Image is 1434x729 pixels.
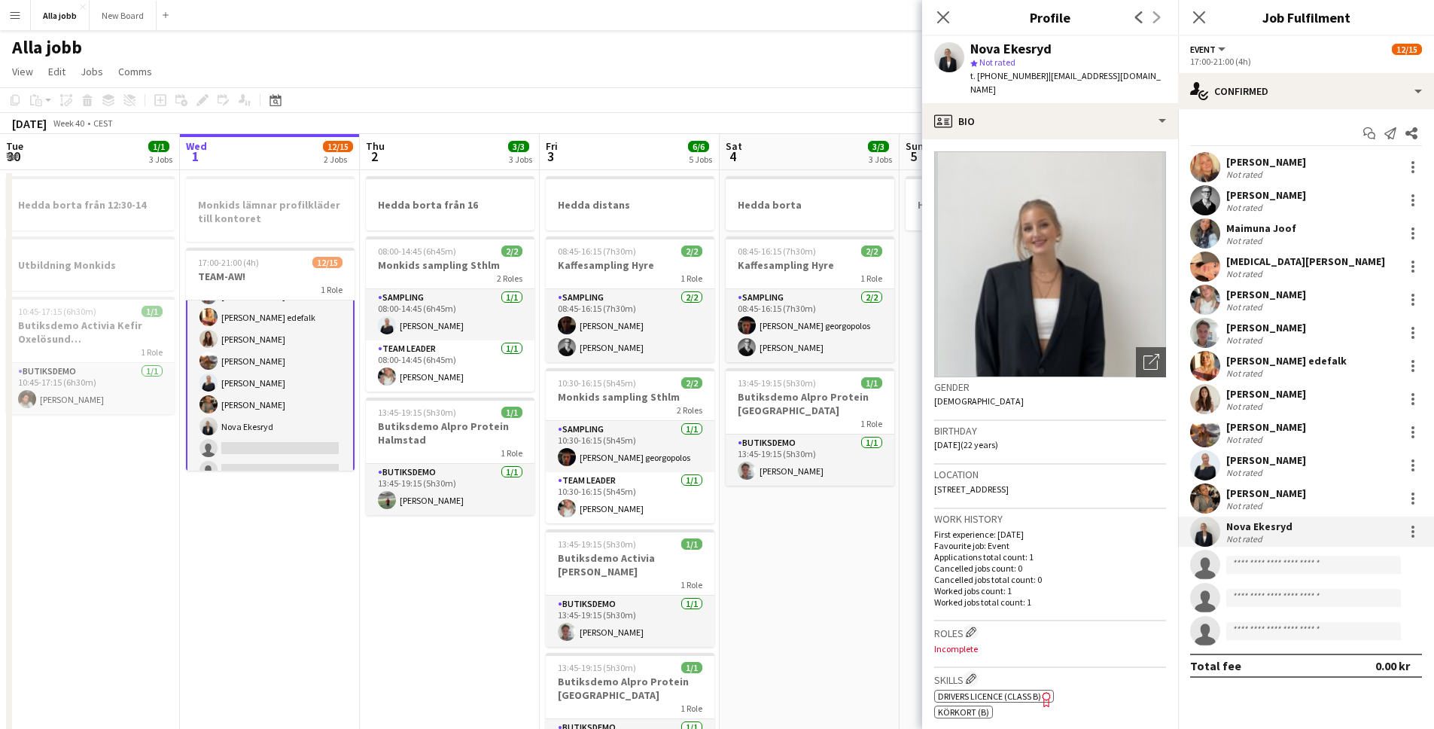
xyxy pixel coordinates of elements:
[1136,347,1166,377] div: Open photos pop-in
[726,258,894,272] h3: Kaffesampling Hyre
[6,258,175,272] h3: Utbildning Monkids
[970,42,1052,56] div: Nova Ekesryd
[1226,387,1306,401] div: [PERSON_NAME]
[546,139,558,153] span: Fri
[366,258,534,272] h3: Monkids sampling Sthlm
[1226,453,1306,467] div: [PERSON_NAME]
[546,551,714,578] h3: Butiksdemo Activia [PERSON_NAME]
[726,289,894,362] app-card-role: Sampling2/208:45-16:15 (7h30m)[PERSON_NAME] georgopolos[PERSON_NAME]
[186,248,355,471] app-job-card: 17:00-21:00 (4h)12/15TEAM-AW!1 Role[MEDICAL_DATA][PERSON_NAME][PERSON_NAME][PERSON_NAME][PERSON_N...
[558,662,636,673] span: 13:45-19:15 (5h30m)
[321,284,343,295] span: 1 Role
[1226,169,1265,180] div: Not rated
[1226,288,1306,301] div: [PERSON_NAME]
[934,529,1166,540] p: First experience: [DATE]
[546,472,714,523] app-card-role: Team Leader1/110:30-16:15 (5h45m)[PERSON_NAME]
[677,404,702,416] span: 2 Roles
[726,390,894,417] h3: Butiksdemo Alpro Protein [GEOGRAPHIC_DATA]
[6,236,175,291] app-job-card: Utbildning Monkids
[501,407,522,418] span: 1/1
[934,512,1166,526] h3: Work history
[688,141,709,152] span: 6/6
[546,236,714,362] app-job-card: 08:45-16:15 (7h30m)2/2Kaffesampling Hyre1 RoleSampling2/208:45-16:15 (7h30m)[PERSON_NAME][PERSON_...
[184,148,207,165] span: 1
[4,148,23,165] span: 30
[198,257,259,268] span: 17:00-21:00 (4h)
[726,198,894,212] h3: Hedda borta
[1226,268,1265,279] div: Not rated
[366,198,534,212] h3: Hedda borta från 16
[1226,520,1292,533] div: Nova Ekesryd
[934,671,1166,687] h3: Skills
[366,398,534,515] div: 13:45-19:15 (5h30m)1/1Butiksdemo Alpro Protein Halmstad1 RoleButiksdemo1/113:45-19:15 (5h30m)[PER...
[861,377,882,389] span: 1/1
[12,65,33,78] span: View
[934,563,1166,574] p: Cancelled jobs count: 0
[934,574,1166,585] p: Cancelled jobs total count: 0
[906,139,924,153] span: Sun
[312,257,343,268] span: 12/15
[546,529,714,647] div: 13:45-19:15 (5h30m)1/1Butiksdemo Activia [PERSON_NAME]1 RoleButiksdemo1/113:45-19:15 (5h30m)[PERS...
[1226,420,1306,434] div: [PERSON_NAME]
[1178,73,1434,109] div: Confirmed
[323,141,353,152] span: 12/15
[680,579,702,590] span: 1 Role
[934,624,1166,640] h3: Roles
[1190,56,1422,67] div: 17:00-21:00 (4h)
[1226,221,1296,235] div: Maimuna Joof
[1226,354,1347,368] div: [PERSON_NAME] edefalk
[90,1,157,30] button: New Board
[508,141,529,152] span: 3/3
[1375,658,1410,673] div: 0.00 kr
[689,154,712,165] div: 5 Jobs
[18,306,96,317] span: 10:45-17:15 (6h30m)
[6,139,23,153] span: Tue
[738,377,816,389] span: 13:45-19:15 (5h30m)
[860,273,882,284] span: 1 Role
[142,306,163,317] span: 1/1
[186,198,355,225] h3: Monkids lämnar profilkläder till kontoret
[501,246,522,257] span: 2/2
[934,424,1166,438] h3: Birthday
[6,319,175,346] h3: Butiksdemo Activia Kefir Oxelösund ([GEOGRAPHIC_DATA])
[186,144,355,508] app-card-role: [MEDICAL_DATA][PERSON_NAME][PERSON_NAME][PERSON_NAME][PERSON_NAME] edefalk[PERSON_NAME][PERSON_NA...
[979,56,1015,68] span: Not rated
[378,246,456,257] span: 08:00-14:45 (6h45m)
[726,176,894,230] app-job-card: Hedda borta
[1190,44,1228,55] button: Event
[934,540,1166,551] p: Favourite job: Event
[75,62,109,81] a: Jobs
[6,198,175,212] h3: Hedda borta från 12:30-14
[546,675,714,702] h3: Butiksdemo Alpro Protein [GEOGRAPHIC_DATA]
[681,377,702,389] span: 2/2
[738,246,816,257] span: 08:45-16:15 (7h30m)
[726,236,894,362] app-job-card: 08:45-16:15 (7h30m)2/2Kaffesampling Hyre1 RoleSampling2/208:45-16:15 (7h30m)[PERSON_NAME] georgop...
[546,176,714,230] div: Hedda distans
[934,596,1166,608] p: Worked jobs total count: 1
[366,236,534,392] app-job-card: 08:00-14:45 (6h45m)2/2Monkids sampling Sthlm2 RolesSampling1/108:00-14:45 (6h45m)[PERSON_NAME]Tea...
[366,176,534,230] app-job-card: Hedda borta från 16
[1190,658,1241,673] div: Total fee
[726,368,894,486] app-job-card: 13:45-19:15 (5h30m)1/1Butiksdemo Alpro Protein [GEOGRAPHIC_DATA]1 RoleButiksdemo1/113:45-19:15 (5...
[1226,202,1265,213] div: Not rated
[118,65,152,78] span: Comms
[860,418,882,429] span: 1 Role
[558,377,636,389] span: 10:30-16:15 (5h45m)
[938,706,989,718] span: Körkort (B)
[6,62,39,81] a: View
[546,368,714,523] div: 10:30-16:15 (5h45m)2/2Monkids sampling Sthlm2 RolesSampling1/110:30-16:15 (5h45m)[PERSON_NAME] ge...
[906,176,1074,230] div: Hedda borta
[906,198,1074,212] h3: Hedda borta
[186,176,355,242] app-job-card: Monkids lämnar profilkläder till kontoret
[1226,188,1306,202] div: [PERSON_NAME]
[1178,8,1434,27] h3: Job Fulfilment
[922,103,1178,139] div: Bio
[1226,533,1265,544] div: Not rated
[546,289,714,362] app-card-role: Sampling2/208:45-16:15 (7h30m)[PERSON_NAME][PERSON_NAME]
[546,258,714,272] h3: Kaffesampling Hyre
[1226,255,1385,268] div: [MEDICAL_DATA][PERSON_NAME]
[50,117,87,129] span: Week 40
[186,270,355,283] h3: TEAM-AW!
